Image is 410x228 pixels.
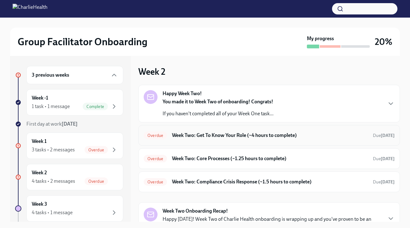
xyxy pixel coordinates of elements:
span: Due [373,133,395,138]
strong: [DATE] [381,133,395,138]
strong: [DATE] [62,121,78,127]
strong: [DATE] [381,156,395,161]
strong: [DATE] [381,179,395,185]
div: 1 task • 1 message [32,103,70,110]
div: 4 tasks • 1 message [32,209,73,216]
a: OverdueWeek Two: Get To Know Your Role (~4 hours to complete)Due[DATE] [144,130,395,140]
h3: Week 2 [138,66,165,77]
h6: 3 previous weeks [32,72,69,79]
span: Due [373,156,395,161]
span: Overdue [144,133,167,138]
div: 4 tasks • 2 messages [32,178,75,185]
h6: Week Two: Compliance Crisis Response (~1.5 hours to complete) [172,178,368,185]
div: 3 tasks • 2 messages [32,146,75,153]
span: Overdue [144,156,167,161]
strong: You made it to Week Two of onboarding! Congrats! [163,99,273,105]
span: Complete [83,104,108,109]
img: CharlieHealth [13,4,47,14]
span: Overdue [85,148,108,152]
a: Week -11 task • 1 messageComplete [15,89,123,116]
h6: Week 2 [32,169,47,176]
span: September 22nd, 2025 10:00 [373,133,395,138]
a: OverdueWeek Two: Core Processes (~1.25 hours to complete)Due[DATE] [144,154,395,164]
a: First day at work[DATE] [15,121,123,128]
a: Week 34 tasks • 1 message [15,195,123,222]
strong: Happy Week Two! [163,90,202,97]
h6: Week Two: Core Processes (~1.25 hours to complete) [172,155,368,162]
h2: Group Facilitator Onboarding [18,35,147,48]
h6: Week -1 [32,95,48,101]
a: Week 24 tasks • 2 messagesOverdue [15,164,123,190]
strong: My progress [307,35,334,42]
span: First day at work [26,121,78,127]
span: Overdue [144,180,167,184]
h6: Week 3 [32,201,47,208]
h6: Week 1 [32,138,47,145]
h6: Week Two: Get To Know Your Role (~4 hours to complete) [172,132,368,139]
strong: Week Two Onboarding Recap! [163,208,228,214]
p: If you haven't completed all of your Week One task... [163,110,274,117]
span: September 22nd, 2025 10:00 [373,156,395,162]
a: OverdueWeek Two: Compliance Crisis Response (~1.5 hours to complete)Due[DATE] [144,177,395,187]
div: 3 previous weeks [26,66,123,84]
h3: 20% [375,36,392,47]
span: Due [373,179,395,185]
a: Week 13 tasks • 2 messagesOverdue [15,133,123,159]
span: September 22nd, 2025 10:00 [373,179,395,185]
span: Overdue [85,179,108,184]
